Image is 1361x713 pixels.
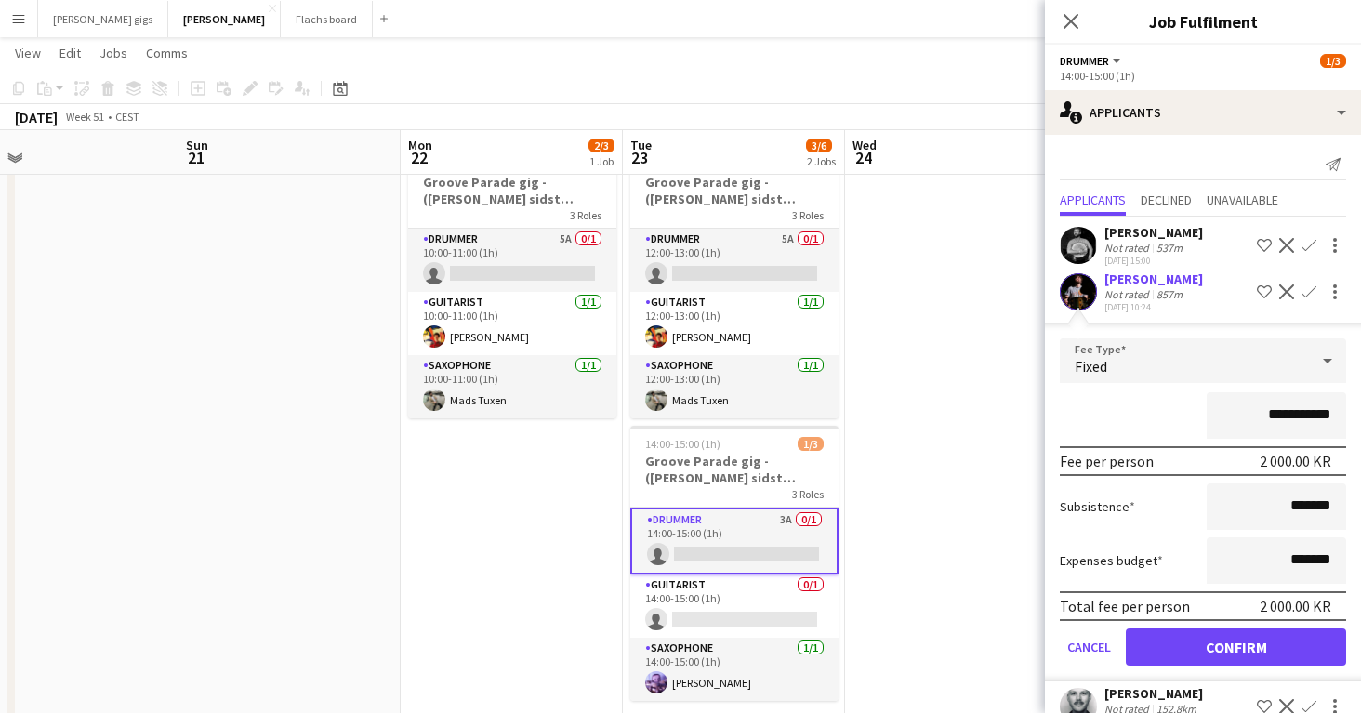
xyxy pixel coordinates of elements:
[806,139,832,152] span: 3/6
[589,154,614,168] div: 1 Job
[588,139,614,152] span: 2/3
[630,574,839,638] app-card-role: Guitarist0/114:00-15:00 (1h)
[115,110,139,124] div: CEST
[1126,628,1346,666] button: Confirm
[630,355,839,418] app-card-role: Saxophone1/112:00-13:00 (1h)Mads Tuxen
[1320,54,1346,68] span: 1/3
[1060,193,1126,206] span: Applicants
[15,108,58,126] div: [DATE]
[850,147,877,168] span: 24
[630,508,839,574] app-card-role: Drummer3A0/114:00-15:00 (1h)
[1060,69,1346,83] div: 14:00-15:00 (1h)
[1207,193,1278,206] span: Unavailable
[630,174,839,207] h3: Groove Parade gig - ([PERSON_NAME] sidst bekræftelse)
[1075,357,1107,376] span: Fixed
[99,45,127,61] span: Jobs
[1260,597,1331,615] div: 2 000.00 KR
[630,292,839,355] app-card-role: Guitarist1/112:00-13:00 (1h)[PERSON_NAME]
[1260,452,1331,470] div: 2 000.00 KR
[1060,54,1109,68] span: Drummer
[1104,301,1203,313] div: [DATE] 10:24
[408,355,616,418] app-card-role: Saxophone1/110:00-11:00 (1h)Mads Tuxen
[1060,597,1190,615] div: Total fee per person
[186,137,208,153] span: Sun
[1060,54,1124,68] button: Drummer
[630,147,839,418] app-job-card: 12:00-13:00 (1h)2/3Groove Parade gig - ([PERSON_NAME] sidst bekræftelse)3 RolesDrummer5A0/112:00-...
[1104,255,1203,267] div: [DATE] 15:00
[630,638,839,701] app-card-role: Saxophone1/114:00-15:00 (1h)[PERSON_NAME]
[792,208,824,222] span: 3 Roles
[52,41,88,65] a: Edit
[1141,193,1192,206] span: Declined
[798,437,824,451] span: 1/3
[405,147,432,168] span: 22
[15,45,41,61] span: View
[630,426,839,701] app-job-card: 14:00-15:00 (1h)1/3Groove Parade gig - ([PERSON_NAME] sidst bekræftelse)3 RolesDrummer3A0/114:00-...
[1104,287,1153,301] div: Not rated
[61,110,108,124] span: Week 51
[1104,271,1203,287] div: [PERSON_NAME]
[408,137,432,153] span: Mon
[1060,628,1118,666] button: Cancel
[59,45,81,61] span: Edit
[408,174,616,207] h3: Groove Parade gig - ([PERSON_NAME] sidst bekræftelse)
[630,229,839,292] app-card-role: Drummer5A0/112:00-13:00 (1h)
[1104,685,1203,702] div: [PERSON_NAME]
[1153,287,1186,301] div: 857m
[1104,241,1153,255] div: Not rated
[807,154,836,168] div: 2 Jobs
[1104,224,1203,241] div: [PERSON_NAME]
[1060,498,1135,515] label: Subsistence
[408,292,616,355] app-card-role: Guitarist1/110:00-11:00 (1h)[PERSON_NAME]
[92,41,135,65] a: Jobs
[408,147,616,418] app-job-card: 10:00-11:00 (1h)2/3Groove Parade gig - ([PERSON_NAME] sidst bekræftelse)3 RolesDrummer5A0/110:00-...
[570,208,601,222] span: 3 Roles
[630,137,652,153] span: Tue
[645,437,720,451] span: 14:00-15:00 (1h)
[630,453,839,486] h3: Groove Parade gig - ([PERSON_NAME] sidst bekræftelse)
[7,41,48,65] a: View
[792,487,824,501] span: 3 Roles
[139,41,195,65] a: Comms
[1060,552,1163,569] label: Expenses budget
[281,1,373,37] button: Flachs board
[1045,90,1361,135] div: Applicants
[146,45,188,61] span: Comms
[1060,452,1154,470] div: Fee per person
[168,1,281,37] button: [PERSON_NAME]
[1153,241,1186,255] div: 537m
[1045,9,1361,33] h3: Job Fulfilment
[852,137,877,153] span: Wed
[408,229,616,292] app-card-role: Drummer5A0/110:00-11:00 (1h)
[38,1,168,37] button: [PERSON_NAME] gigs
[628,147,652,168] span: 23
[183,147,208,168] span: 21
